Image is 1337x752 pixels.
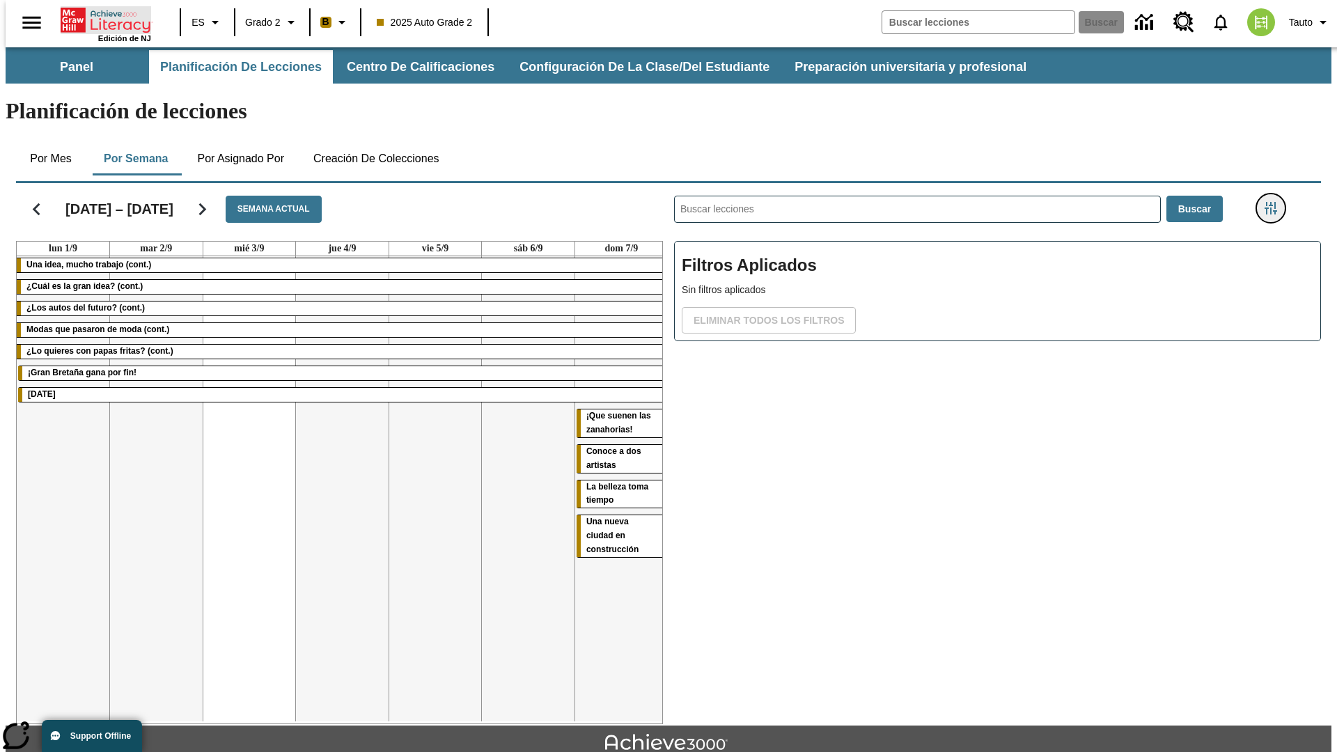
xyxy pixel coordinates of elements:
[98,34,151,42] span: Edición de NJ
[26,281,143,291] span: ¿Cuál es la gran idea? (cont.)
[17,323,668,337] div: Modas que pasaron de moda (cont.)
[302,142,451,175] button: Creación de colecciones
[1203,4,1239,40] a: Notificaciones
[675,196,1160,222] input: Buscar lecciones
[26,324,169,334] span: Modas que pasaron de moda (cont.)
[1165,3,1203,41] a: Centro de recursos, Se abrirá en una pestaña nueva.
[586,482,648,506] span: La belleza toma tiempo
[1257,194,1285,222] button: Menú lateral de filtros
[245,15,281,30] span: Grado 2
[1127,3,1165,42] a: Centro de información
[149,50,333,84] button: Planificación de lecciones
[663,178,1321,724] div: Buscar
[16,142,86,175] button: Por mes
[5,178,663,724] div: Calendario
[325,242,359,256] a: 4 de septiembre de 2025
[17,345,668,359] div: ¿Lo quieres con papas fritas? (cont.)
[17,258,668,272] div: Una idea, mucho trabajo (cont.)
[7,50,146,84] button: Panel
[26,260,151,269] span: Una idea, mucho trabajo (cont.)
[93,142,179,175] button: Por semana
[783,50,1038,84] button: Preparación universitaria y profesional
[185,191,220,227] button: Seguir
[1239,4,1283,40] button: Escoja un nuevo avatar
[6,98,1331,124] h1: Planificación de lecciones
[11,2,52,43] button: Abrir el menú lateral
[322,13,329,31] span: B
[28,368,136,377] span: ¡Gran Bretaña gana por fin!
[1283,10,1337,35] button: Perfil/Configuración
[185,10,230,35] button: Lenguaje: ES, Selecciona un idioma
[882,11,1074,33] input: Buscar campo
[61,5,151,42] div: Portada
[577,445,666,473] div: Conoce a dos artistas
[61,6,151,34] a: Portada
[231,242,267,256] a: 3 de septiembre de 2025
[315,10,356,35] button: Boost El color de la clase es anaranjado claro. Cambiar el color de la clase.
[586,517,639,554] span: Una nueva ciudad en construcción
[28,389,56,399] span: Día del Trabajo
[26,303,145,313] span: ¿Los autos del futuro? (cont.)
[1247,8,1275,36] img: avatar image
[46,242,80,256] a: 1 de septiembre de 2025
[586,446,641,470] span: Conoce a dos artistas
[419,242,452,256] a: 5 de septiembre de 2025
[511,242,546,256] a: 6 de septiembre de 2025
[65,201,173,217] h2: [DATE] – [DATE]
[577,480,666,508] div: La belleza toma tiempo
[6,47,1331,84] div: Subbarra de navegación
[17,301,668,315] div: ¿Los autos del futuro? (cont.)
[186,142,295,175] button: Por asignado por
[18,388,666,402] div: Día del Trabajo
[26,346,173,356] span: ¿Lo quieres con papas fritas? (cont.)
[336,50,506,84] button: Centro de calificaciones
[377,15,473,30] span: 2025 Auto Grade 2
[577,515,666,557] div: Una nueva ciudad en construcción
[191,15,205,30] span: ES
[682,249,1313,283] h2: Filtros Aplicados
[1166,196,1223,223] button: Buscar
[137,242,175,256] a: 2 de septiembre de 2025
[682,283,1313,297] p: Sin filtros aplicados
[42,720,142,752] button: Support Offline
[70,731,131,741] span: Support Offline
[17,280,668,294] div: ¿Cuál es la gran idea? (cont.)
[508,50,781,84] button: Configuración de la clase/del estudiante
[1289,15,1313,30] span: Tauto
[586,411,651,434] span: ¡Que suenen las zanahorias!
[6,50,1039,84] div: Subbarra de navegación
[602,242,641,256] a: 7 de septiembre de 2025
[19,191,54,227] button: Regresar
[577,409,666,437] div: ¡Que suenen las zanahorias!
[240,10,305,35] button: Grado: Grado 2, Elige un grado
[18,366,666,380] div: ¡Gran Bretaña gana por fin!
[674,241,1321,341] div: Filtros Aplicados
[226,196,322,223] button: Semana actual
